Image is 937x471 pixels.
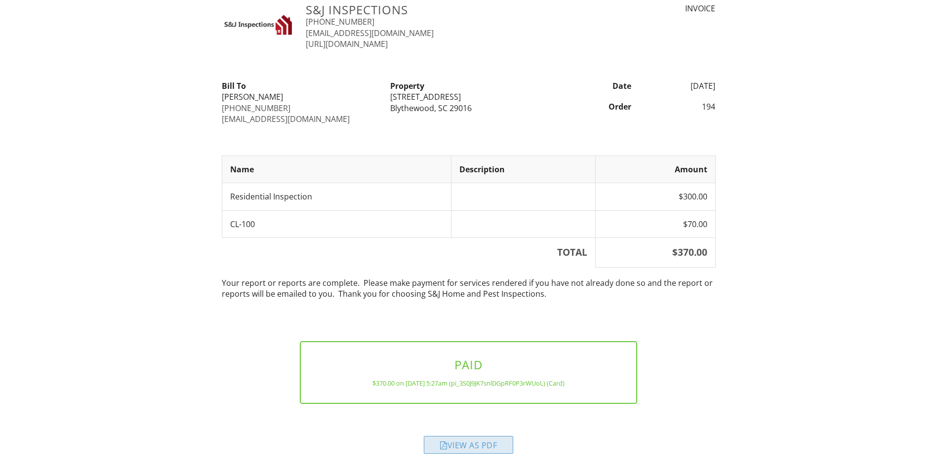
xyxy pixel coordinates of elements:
h3: S&J Inspections [306,3,589,16]
th: $370.00 [595,237,715,267]
h3: PAID [317,358,620,371]
a: [PHONE_NUMBER] [306,16,374,27]
div: Order [553,101,637,112]
th: Name [222,156,451,183]
th: Amount [595,156,715,183]
div: Blythewood, SC 29016 [390,103,547,114]
a: [PHONE_NUMBER] [222,103,290,114]
div: View as PDF [424,436,513,454]
p: Your report or reports are complete. Please make payment for services rendered if you have not al... [222,277,716,300]
div: [PERSON_NAME] [222,91,378,102]
a: [URL][DOMAIN_NAME] [306,39,388,49]
div: INVOICE [601,3,715,14]
a: View as PDF [424,442,513,453]
img: SJ_Logo.jpg [222,3,294,47]
div: [STREET_ADDRESS] [390,91,547,102]
th: Description [451,156,595,183]
a: [EMAIL_ADDRESS][DOMAIN_NAME] [222,114,350,124]
th: TOTAL [222,237,595,267]
td: $70.00 [595,210,715,237]
td: CL-100 [222,210,451,237]
div: 194 [637,101,722,112]
td: $300.00 [595,183,715,210]
td: Residential Inspection [222,183,451,210]
div: Date [553,80,637,91]
div: [DATE] [637,80,722,91]
strong: Bill To [222,80,246,91]
a: [EMAIL_ADDRESS][DOMAIN_NAME] [306,28,434,39]
div: $370.00 on [DATE] 5:27am (pi_3S0J9JK7snlDGpRF0P3rWUoL) (Card) [317,379,620,387]
strong: Property [390,80,424,91]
